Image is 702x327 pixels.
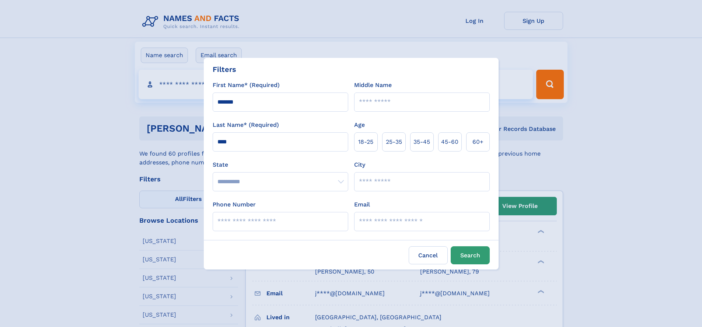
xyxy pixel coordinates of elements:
label: Phone Number [213,200,256,209]
span: 18‑25 [358,138,373,146]
label: State [213,160,348,169]
label: Middle Name [354,81,392,90]
span: 45‑60 [441,138,458,146]
div: Filters [213,64,236,75]
label: Cancel [409,246,448,264]
span: 35‑45 [413,138,430,146]
label: Age [354,121,365,129]
span: 25‑35 [386,138,402,146]
label: Last Name* (Required) [213,121,279,129]
label: First Name* (Required) [213,81,280,90]
span: 60+ [472,138,483,146]
label: Email [354,200,370,209]
button: Search [451,246,490,264]
label: City [354,160,365,169]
